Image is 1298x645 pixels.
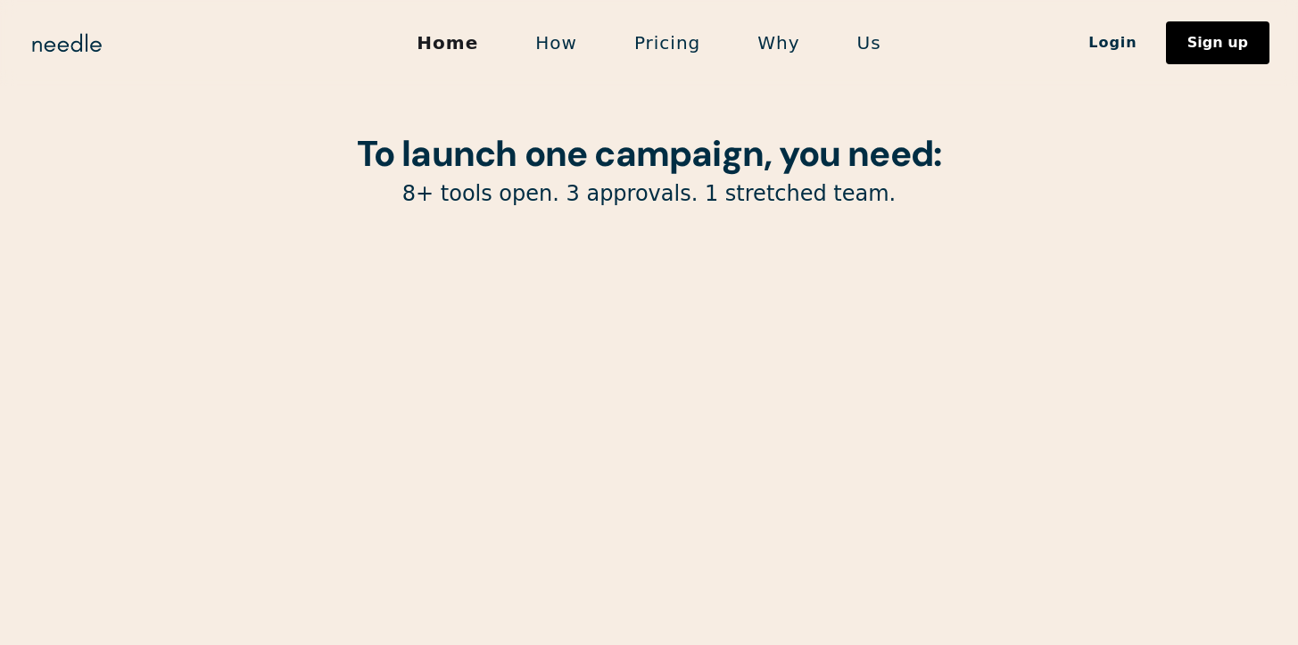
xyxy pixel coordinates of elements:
div: Sign up [1187,36,1248,50]
a: Sign up [1166,21,1269,64]
a: How [507,24,606,62]
a: Home [388,24,507,62]
p: 8+ tools open. 3 approvals. 1 stretched team. [194,180,1104,208]
a: Us [829,24,910,62]
a: Login [1060,28,1166,58]
strong: To launch one campaign, you need: [357,130,942,177]
a: Why [729,24,828,62]
a: Pricing [606,24,729,62]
